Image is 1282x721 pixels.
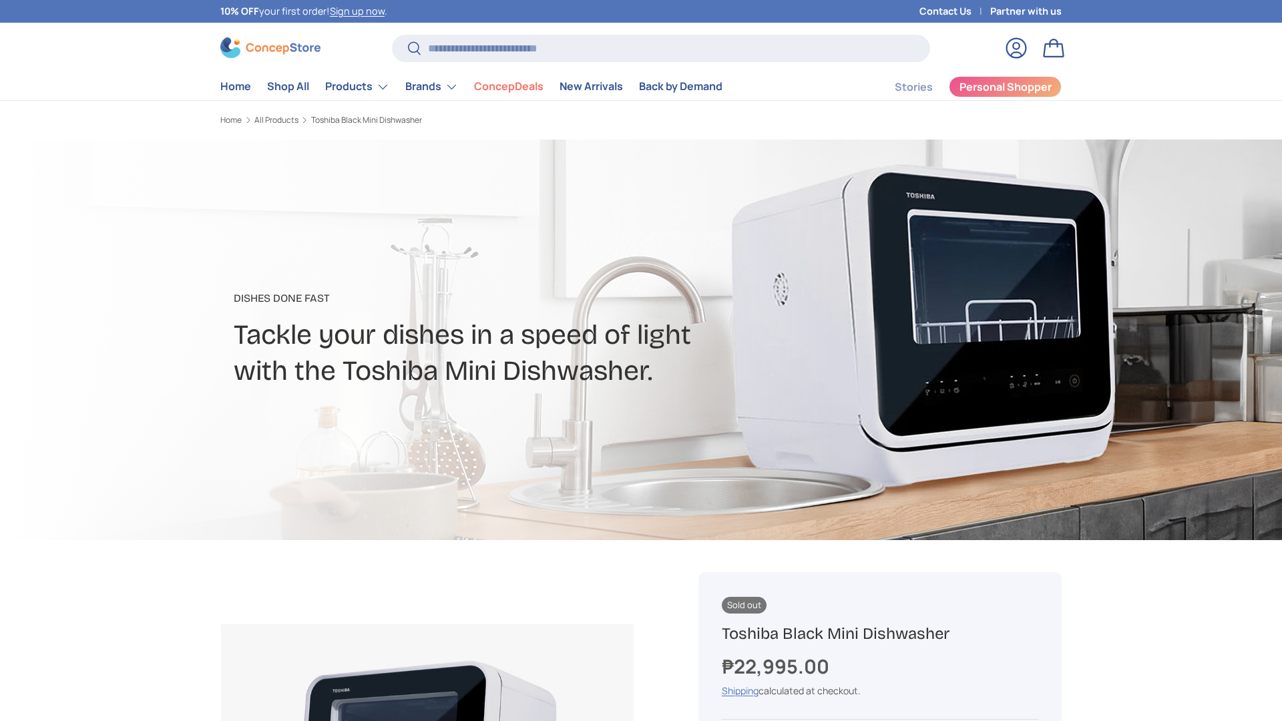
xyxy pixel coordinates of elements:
[311,116,422,124] a: Toshiba Black Mini Dishwasher
[220,4,387,19] p: your first order! .
[863,73,1062,100] nav: Secondary
[397,73,466,100] summary: Brands
[234,317,746,389] h2: Tackle your dishes in a speed of light with the Toshiba Mini Dishwasher.
[474,73,544,99] a: ConcepDeals
[220,37,320,58] img: ConcepStore
[234,290,746,306] p: Dishes Done Fast​
[330,5,385,17] a: Sign up now
[220,116,242,124] a: Home
[722,684,1038,698] div: calculated at checkout.
[254,116,298,124] a: All Products
[959,81,1052,92] span: Personal Shopper
[722,653,833,680] strong: ₱22,995.00
[317,73,397,100] summary: Products
[325,73,389,100] a: Products
[560,73,623,99] a: New Arrivals
[639,73,722,99] a: Back by Demand
[220,5,259,17] strong: 10% OFF
[990,4,1062,19] a: Partner with us
[919,4,990,19] a: Contact Us
[895,74,933,100] a: Stories
[267,73,309,99] a: Shop All
[220,73,251,99] a: Home
[722,597,767,614] span: Sold out
[949,76,1062,97] a: Personal Shopper
[722,684,759,697] a: Shipping
[722,624,1038,644] h1: Toshiba Black Mini Dishwasher
[220,114,666,126] nav: Breadcrumbs
[220,73,722,100] nav: Primary
[405,73,458,100] a: Brands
